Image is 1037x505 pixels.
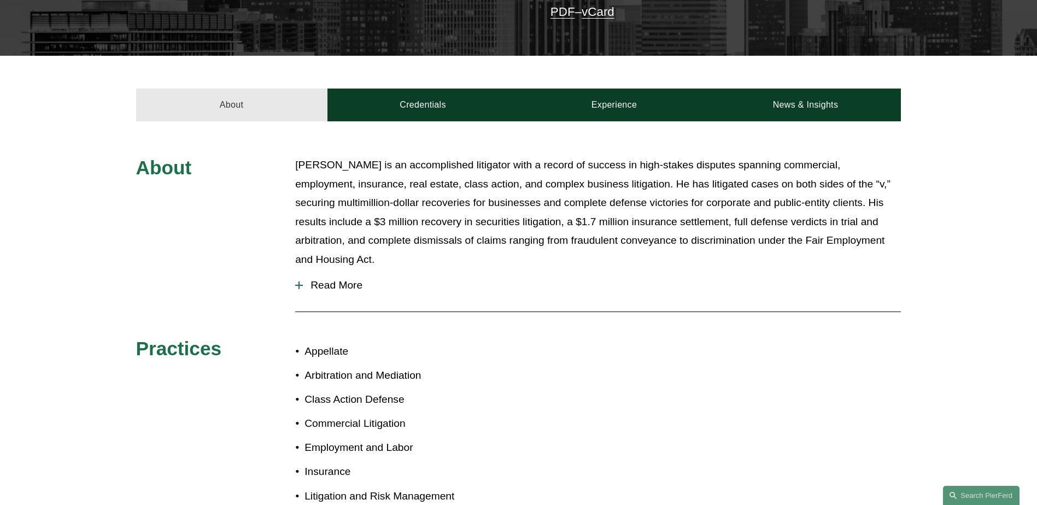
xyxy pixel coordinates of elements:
[304,366,518,385] p: Arbitration and Mediation
[295,271,901,300] button: Read More
[295,156,901,269] p: [PERSON_NAME] is an accomplished litigator with a record of success in high-stakes disputes spann...
[304,390,518,409] p: Class Action Defense
[304,414,518,433] p: Commercial Litigation
[550,5,575,19] a: PDF
[519,89,710,121] a: Experience
[327,89,519,121] a: Credentials
[304,462,518,481] p: Insurance
[304,438,518,457] p: Employment and Labor
[303,279,901,291] span: Read More
[304,342,518,361] p: Appellate
[136,157,192,178] span: About
[136,338,222,359] span: Practices
[710,89,901,121] a: News & Insights
[943,486,1020,505] a: Search this site
[582,5,614,19] a: vCard
[136,89,327,121] a: About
